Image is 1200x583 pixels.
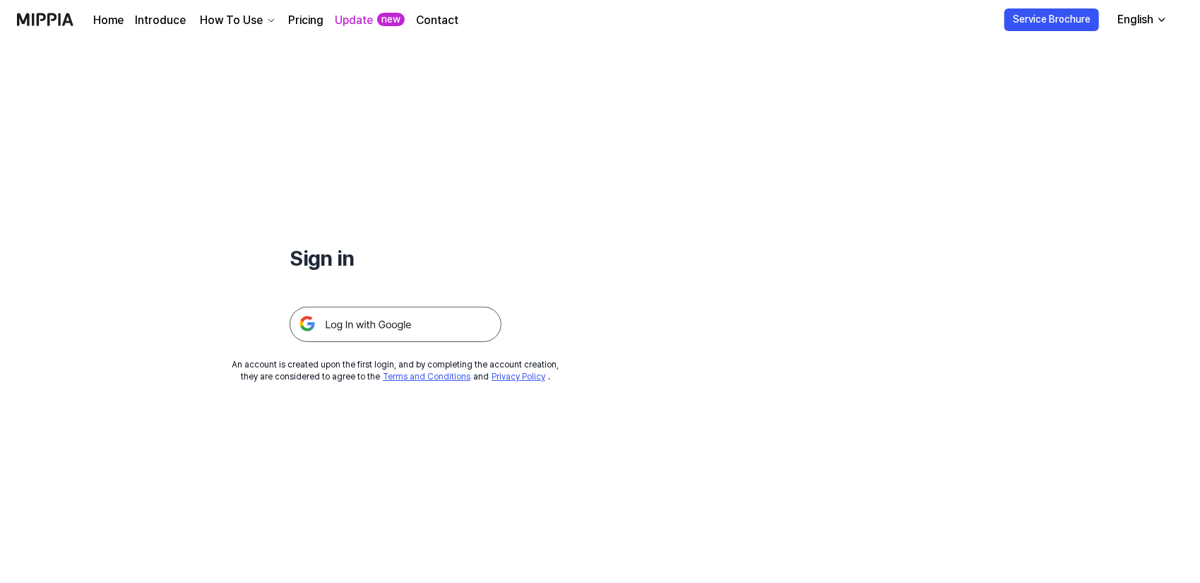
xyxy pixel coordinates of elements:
button: English [1106,6,1176,34]
div: How To Use [197,12,266,29]
img: 구글 로그인 버튼 [290,307,501,342]
a: Privacy Policy [492,372,545,382]
div: new [377,13,405,27]
a: Home [93,12,124,29]
a: Pricing [288,12,323,29]
div: An account is created upon the first login, and by completing the account creation, they are cons... [232,359,559,383]
button: Service Brochure [1004,8,1099,31]
div: English [1115,11,1156,28]
a: Contact [416,12,458,29]
a: Update [335,12,373,29]
button: How To Use [197,12,277,29]
a: Terms and Conditions [383,372,470,382]
a: Introduce [135,12,186,29]
h1: Sign in [290,243,501,273]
